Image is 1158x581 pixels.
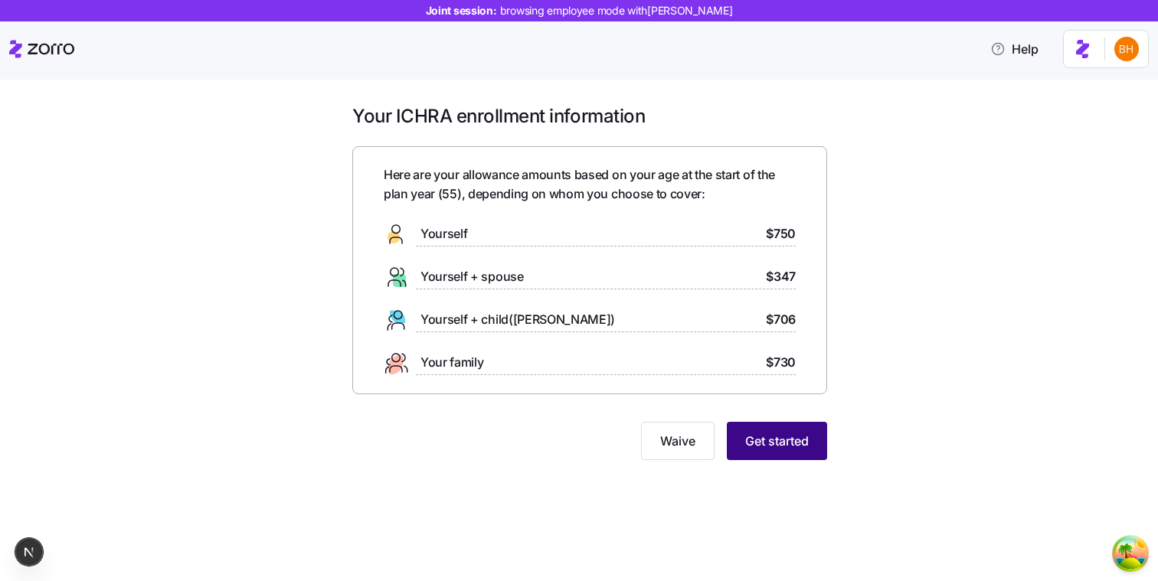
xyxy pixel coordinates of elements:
[1114,37,1139,61] img: 4c75172146ef2474b9d2df7702cc87ce
[384,165,796,204] span: Here are your allowance amounts based on your age at the start of the plan year ( 55 ), depending...
[420,267,524,286] span: Yourself + spouse
[641,422,715,460] button: Waive
[426,3,733,18] span: Joint session:
[352,104,827,128] h1: Your ICHRA enrollment information
[727,422,827,460] button: Get started
[1115,538,1146,569] button: Open Tanstack query devtools
[500,3,733,18] span: browsing employee mode with [PERSON_NAME]
[420,353,483,372] span: Your family
[766,224,796,243] span: $750
[766,353,796,372] span: $730
[766,267,796,286] span: $347
[766,310,796,329] span: $706
[978,34,1051,64] button: Help
[990,40,1039,58] span: Help
[420,224,467,243] span: Yourself
[660,432,695,450] span: Waive
[745,432,809,450] span: Get started
[420,310,615,329] span: Yourself + child([PERSON_NAME])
